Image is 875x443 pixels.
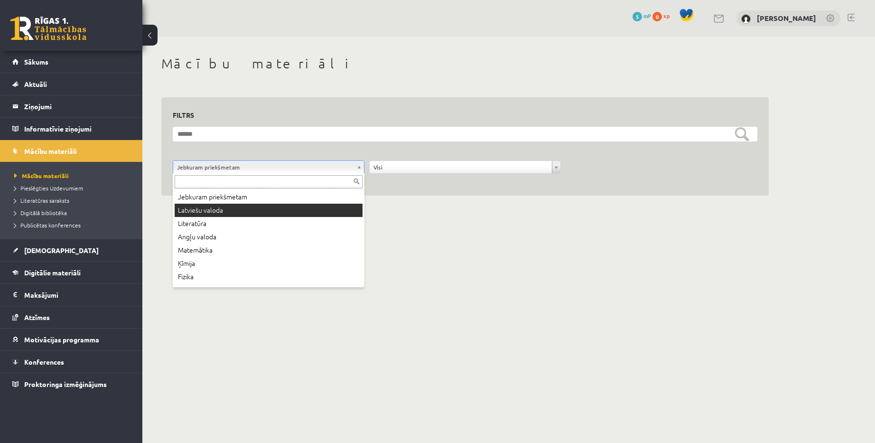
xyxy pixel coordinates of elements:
[175,217,363,230] div: Literatūra
[175,257,363,270] div: Ķīmija
[175,244,363,257] div: Matemātika
[175,283,363,297] div: Ģeogrāfija
[175,230,363,244] div: Angļu valoda
[175,204,363,217] div: Latviešu valoda
[175,190,363,204] div: Jebkuram priekšmetam
[175,270,363,283] div: Fizika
